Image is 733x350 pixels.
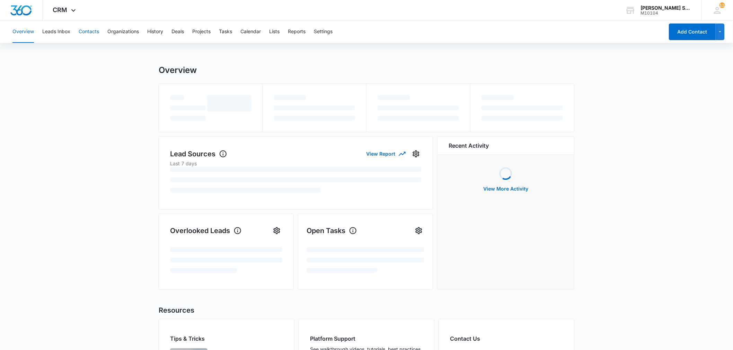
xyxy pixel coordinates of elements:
[107,21,139,43] button: Organizations
[719,2,725,8] div: notifications count
[240,21,261,43] button: Calendar
[170,334,283,343] h2: Tips & Tricks
[53,6,68,13] span: CRM
[449,141,489,150] h6: Recent Activity
[641,5,691,11] div: account name
[12,21,34,43] button: Overview
[170,149,227,159] h1: Lead Sources
[410,148,422,159] button: Settings
[271,225,282,236] button: Settings
[669,24,716,40] button: Add Contact
[42,21,70,43] button: Leads Inbox
[450,334,563,343] h2: Contact Us
[159,305,574,315] h2: Resources
[219,21,232,43] button: Tasks
[314,21,333,43] button: Settings
[288,21,306,43] button: Reports
[476,181,535,197] button: View More Activity
[366,148,405,160] button: View Report
[171,21,184,43] button: Deals
[641,11,691,16] div: account id
[269,21,280,43] button: Lists
[159,65,197,75] h1: Overview
[192,21,211,43] button: Projects
[170,225,242,236] h1: Overlooked Leads
[79,21,99,43] button: Contacts
[307,225,357,236] h1: Open Tasks
[147,21,163,43] button: History
[413,225,424,236] button: Settings
[170,160,422,167] p: Last 7 days
[719,2,725,8] span: 124
[310,334,423,343] h2: Platform Support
